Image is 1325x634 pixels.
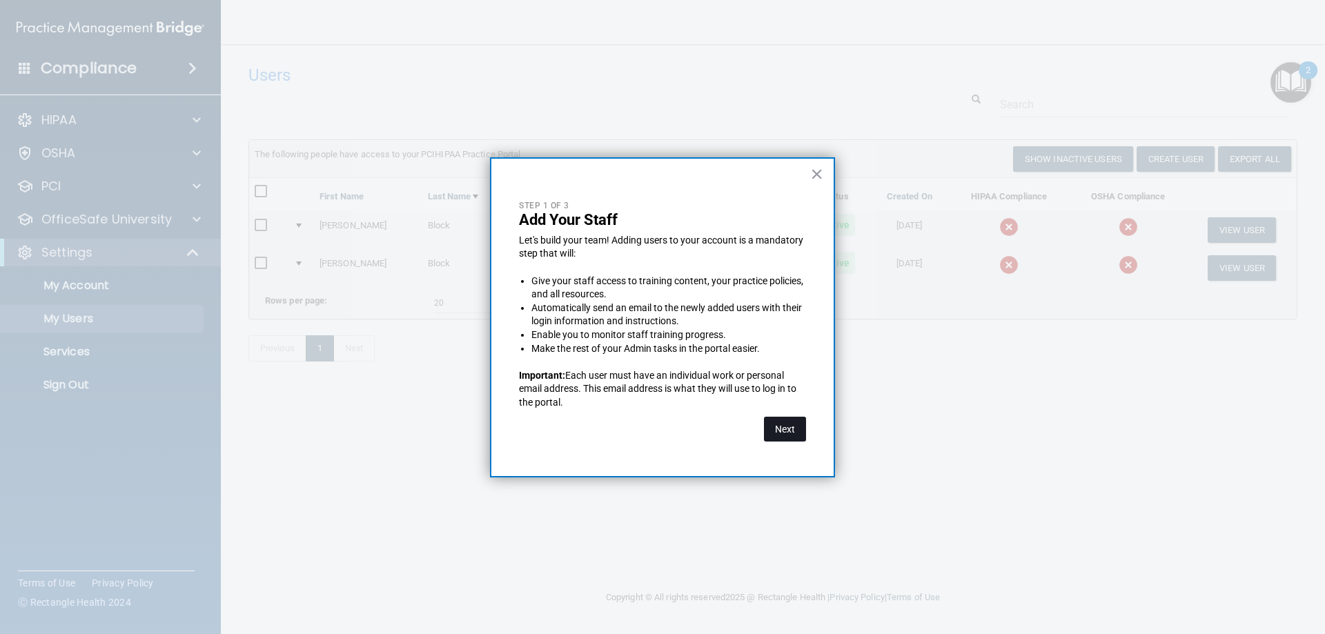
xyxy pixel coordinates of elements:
[531,301,806,328] li: Automatically send an email to the newly added users with their login information and instructions.
[764,417,806,442] button: Next
[519,200,806,212] p: Step 1 of 3
[519,370,565,381] strong: Important:
[531,328,806,342] li: Enable you to monitor staff training progress.
[810,163,823,185] button: Close
[519,370,798,408] span: Each user must have an individual work or personal email address. This email address is what they...
[531,275,806,301] li: Give your staff access to training content, your practice policies, and all resources.
[519,211,806,229] p: Add Your Staff
[519,234,806,261] p: Let's build your team! Adding users to your account is a mandatory step that will:
[531,342,806,356] li: Make the rest of your Admin tasks in the portal easier.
